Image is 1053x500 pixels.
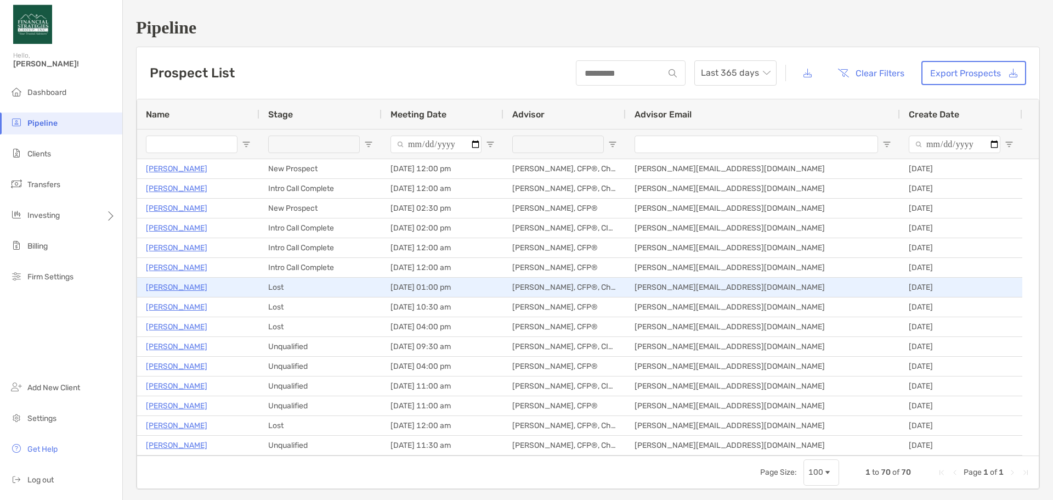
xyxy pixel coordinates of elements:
div: [DATE] 01:00 pm [382,278,503,297]
span: 1 [983,468,988,477]
img: transfers icon [10,177,23,190]
div: [DATE] 02:30 pm [382,199,503,218]
div: Unqualified [259,377,382,396]
span: 1 [999,468,1004,477]
div: [PERSON_NAME][EMAIL_ADDRESS][DOMAIN_NAME] [626,218,900,238]
h1: Pipeline [136,18,1040,38]
div: Previous Page [950,468,959,477]
a: [PERSON_NAME] [146,241,207,255]
div: [PERSON_NAME], CFP®, ChFC®, CDAA [503,179,626,198]
button: Open Filter Menu [1005,140,1014,149]
a: Export Prospects [921,61,1026,85]
span: Settings [27,414,56,423]
a: [PERSON_NAME] [146,300,207,314]
div: [DATE] 02:00 pm [382,218,503,238]
button: Clear Filters [829,61,913,85]
span: Billing [27,241,48,251]
div: Intro Call Complete [259,238,382,257]
div: 100 [808,468,823,477]
div: [PERSON_NAME], CFP®, CIMA®, ChFC®, CAP®, MSFS [503,218,626,238]
div: [DATE] 09:30 am [382,337,503,356]
div: Last Page [1021,468,1030,477]
span: Firm Settings [27,272,73,282]
span: 70 [901,468,911,477]
img: billing icon [10,239,23,252]
a: [PERSON_NAME] [146,359,207,373]
span: 1 [865,468,870,477]
div: [DATE] [900,337,1022,356]
div: Unqualified [259,396,382,415]
div: [PERSON_NAME], CFP® [503,396,626,415]
a: [PERSON_NAME] [146,261,207,274]
div: [DATE] 04:00 pm [382,357,503,376]
span: Clients [27,149,51,159]
span: Create Date [909,109,959,120]
span: of [892,468,899,477]
div: Page Size [803,459,839,486]
a: [PERSON_NAME] [146,320,207,334]
div: [PERSON_NAME], CFP® [503,317,626,336]
img: clients icon [10,147,23,160]
div: Intro Call Complete [259,218,382,238]
div: [PERSON_NAME], CFP®, ChFC®, CDAA [503,416,626,435]
img: investing icon [10,208,23,221]
div: [PERSON_NAME][EMAIL_ADDRESS][DOMAIN_NAME] [626,377,900,396]
button: Open Filter Menu [486,140,495,149]
div: [DATE] 11:30 am [382,436,503,455]
span: Investing [27,211,60,220]
div: [DATE] 12:00 am [382,416,503,435]
div: [DATE] 12:00 am [382,258,503,277]
div: [DATE] [900,218,1022,238]
div: [PERSON_NAME], CFP®, ChFC®, CDAA [503,159,626,178]
h3: Prospect List [150,65,235,81]
div: [DATE] [900,278,1022,297]
div: [DATE] 12:00 am [382,179,503,198]
div: [PERSON_NAME], CFP®, ChFC®, CDAA [503,278,626,297]
div: [PERSON_NAME][EMAIL_ADDRESS][DOMAIN_NAME] [626,396,900,415]
span: of [990,468,997,477]
img: dashboard icon [10,85,23,98]
a: [PERSON_NAME] [146,419,207,432]
span: Advisor Email [635,109,692,120]
div: [PERSON_NAME][EMAIL_ADDRESS][DOMAIN_NAME] [626,179,900,198]
img: pipeline icon [10,116,23,129]
div: [DATE] 04:00 pm [382,317,503,336]
span: Dashboard [27,88,66,97]
span: Pipeline [27,119,58,128]
span: Last 365 days [701,61,770,85]
img: Zoe Logo [13,4,52,44]
span: Advisor [512,109,545,120]
a: [PERSON_NAME] [146,399,207,413]
div: Lost [259,278,382,297]
div: [DATE] 11:00 am [382,377,503,396]
div: [DATE] 10:30 am [382,297,503,317]
div: Page Size: [760,468,797,477]
div: [PERSON_NAME][EMAIL_ADDRESS][DOMAIN_NAME] [626,238,900,257]
button: Open Filter Menu [608,140,617,149]
div: [PERSON_NAME], CFP® [503,238,626,257]
span: 70 [881,468,891,477]
div: [DATE] 12:00 am [382,238,503,257]
img: settings icon [10,411,23,424]
a: [PERSON_NAME] [146,162,207,176]
div: New Prospect [259,159,382,178]
a: [PERSON_NAME] [146,182,207,195]
img: input icon [669,69,677,77]
input: Meeting Date Filter Input [390,136,482,153]
img: add_new_client icon [10,380,23,394]
div: [PERSON_NAME][EMAIL_ADDRESS][DOMAIN_NAME] [626,258,900,277]
div: Unqualified [259,357,382,376]
div: [PERSON_NAME][EMAIL_ADDRESS][DOMAIN_NAME] [626,357,900,376]
span: Transfers [27,180,60,189]
a: [PERSON_NAME] [146,379,207,393]
span: Add New Client [27,383,80,392]
div: [PERSON_NAME], CFP®, ChFC®, CDAA [503,436,626,455]
a: [PERSON_NAME] [146,280,207,294]
div: [DATE] [900,396,1022,415]
div: [DATE] [900,258,1022,277]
